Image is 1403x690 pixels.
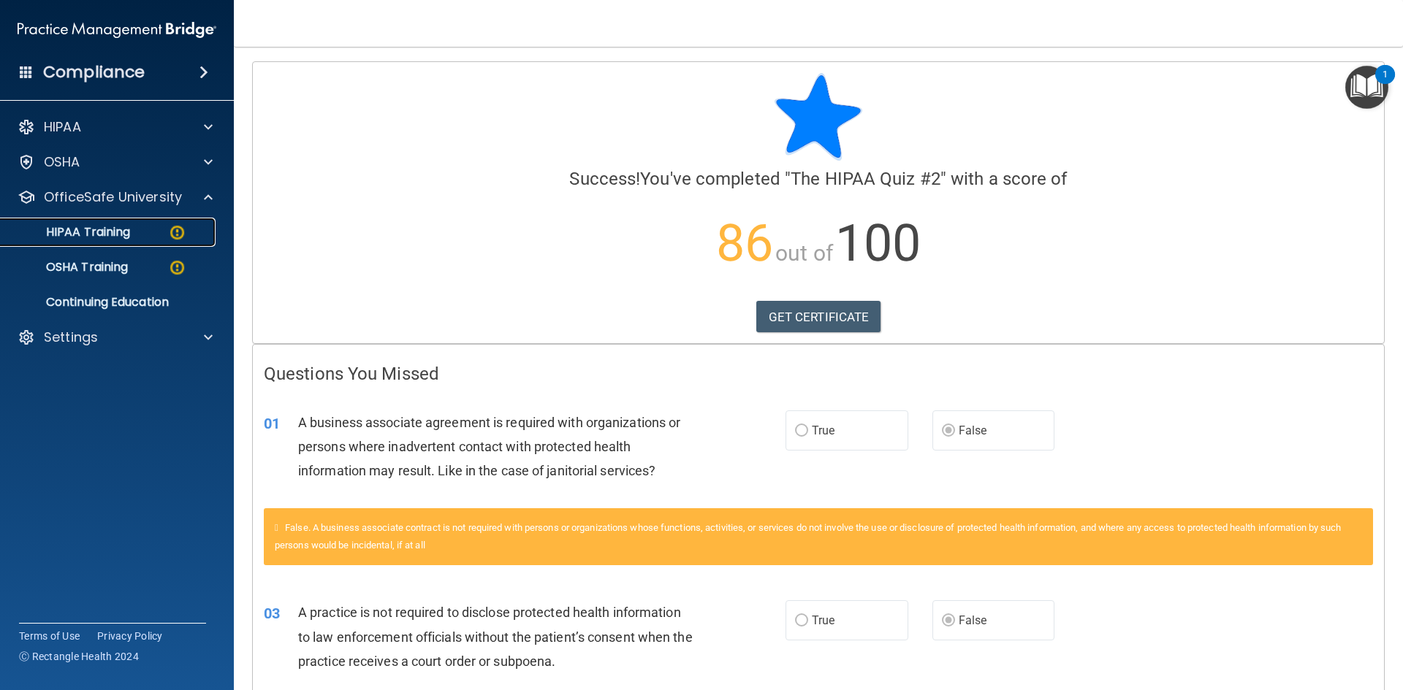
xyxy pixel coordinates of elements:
span: False [959,423,987,437]
span: out of [775,240,833,266]
span: 86 [716,213,773,273]
p: Continuing Education [9,295,209,310]
span: 03 [264,605,280,622]
img: warning-circle.0cc9ac19.png [168,258,186,277]
p: OSHA [44,153,80,171]
span: True [812,423,834,437]
a: GET CERTIFICATE [756,301,881,333]
a: OfficeSafe University [18,188,213,206]
span: False. A business associate contract is not required with persons or organizations whose function... [275,522,1342,551]
span: Ⓒ Rectangle Health 2024 [19,649,139,664]
input: True [795,426,808,437]
span: Success! [569,169,640,189]
p: HIPAA [44,118,81,136]
button: Open Resource Center, 1 new notification [1345,66,1388,109]
h4: Compliance [43,62,145,83]
a: HIPAA [18,118,213,136]
img: blue-star-rounded.9d042014.png [775,73,862,161]
a: Settings [18,329,213,346]
span: 01 [264,415,280,432]
span: True [812,613,834,627]
div: 1 [1383,74,1388,93]
input: False [942,426,955,437]
p: OSHA Training [9,260,128,275]
img: warning-circle.0cc9ac19.png [168,223,186,242]
span: A business associate agreement is required with organizations or persons where inadvertent contac... [298,415,680,478]
h4: Questions You Missed [264,364,1373,383]
span: A practice is not required to disclose protected health information to law enforcement officials ... [298,605,693,668]
a: OSHA [18,153,213,171]
img: PMB logo [18,15,216,45]
span: 100 [835,213,921,273]
input: False [942,616,955,626]
span: False [959,613,987,627]
a: Privacy Policy [97,629,163,643]
h4: You've completed " " with a score of [264,169,1373,188]
p: OfficeSafe University [44,188,182,206]
p: Settings [44,329,98,346]
input: True [795,616,808,626]
span: The HIPAA Quiz #2 [791,169,940,189]
p: HIPAA Training [9,225,130,239]
a: Terms of Use [19,629,80,643]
